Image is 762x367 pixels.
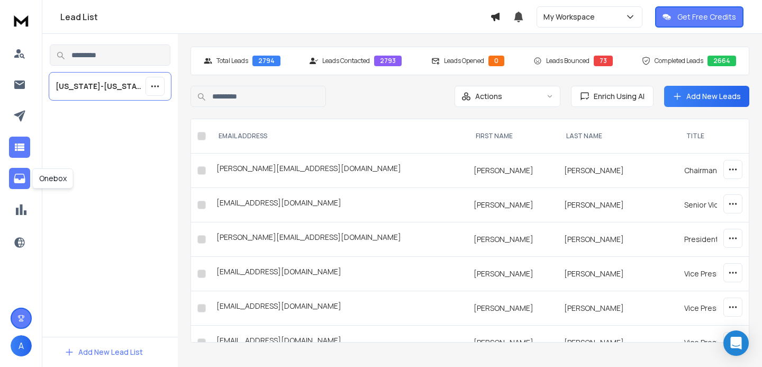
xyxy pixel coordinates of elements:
[60,11,490,23] h1: Lead List
[707,56,736,66] div: 2664
[558,222,678,257] td: [PERSON_NAME]
[216,57,248,65] p: Total Leads
[32,168,74,189] div: Onebox
[558,188,678,222] td: [PERSON_NAME]
[589,91,645,102] span: Enrich Using AI
[558,326,678,360] td: [PERSON_NAME]
[655,57,703,65] p: Completed Leads
[571,86,654,107] button: Enrich Using AI
[558,119,678,154] th: LAST NAME
[558,291,678,326] td: [PERSON_NAME]
[216,335,461,350] div: [EMAIL_ADDRESS][DOMAIN_NAME]
[664,86,749,107] button: Add New Leads
[558,257,678,291] td: [PERSON_NAME]
[467,257,558,291] td: [PERSON_NAME]
[322,57,370,65] p: Leads Contacted
[594,56,613,66] div: 73
[216,163,461,178] div: [PERSON_NAME][EMAIL_ADDRESS][DOMAIN_NAME]
[467,326,558,360] td: [PERSON_NAME]
[216,266,461,281] div: [EMAIL_ADDRESS][DOMAIN_NAME]
[475,91,502,102] p: Actions
[467,154,558,188] td: [PERSON_NAME]
[216,198,461,212] div: [EMAIL_ADDRESS][DOMAIN_NAME]
[467,188,558,222] td: [PERSON_NAME]
[216,232,461,247] div: [PERSON_NAME][EMAIL_ADDRESS][DOMAIN_NAME]
[543,12,599,22] p: My Workspace
[558,154,678,188] td: [PERSON_NAME]
[374,56,402,66] div: 2793
[723,330,749,356] div: Open Intercom Messenger
[488,56,504,66] div: 0
[11,335,32,356] button: A
[467,119,558,154] th: FIRST NAME
[216,301,461,316] div: [EMAIL_ADDRESS][DOMAIN_NAME]
[56,342,151,363] button: Add New Lead List
[210,119,467,154] th: EMAIL ADDRESS
[11,11,32,30] img: logo
[252,56,280,66] div: 2794
[467,291,558,326] td: [PERSON_NAME]
[677,12,736,22] p: Get Free Credits
[444,57,484,65] p: Leads Opened
[546,57,589,65] p: Leads Bounced
[467,222,558,257] td: [PERSON_NAME]
[56,81,141,92] p: [US_STATE]-[US_STATE] Verified
[655,6,743,28] button: Get Free Credits
[673,91,741,102] a: Add New Leads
